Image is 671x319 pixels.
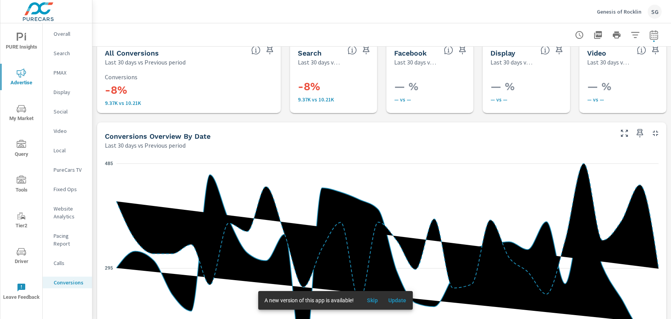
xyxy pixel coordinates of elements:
div: PureCars TV [43,164,92,176]
button: "Export Report to PDF" [590,27,606,43]
h3: — % [490,80,593,93]
text: 295 [105,265,113,271]
div: Video [43,125,92,137]
p: Genesis of Rocklin [597,8,641,15]
p: Last 30 days vs Previous period [490,58,534,67]
button: Skip [360,294,385,307]
p: Video [54,127,86,135]
p: PMAX [54,69,86,77]
div: SG [648,5,662,19]
span: Search Conversions include Actions, Leads and Unmapped Conversions. [348,45,357,55]
button: Minimize Widget [649,127,662,139]
span: Display Conversions include Actions, Leads and Unmapped Conversions [541,45,550,55]
p: Conversions [54,279,86,286]
span: Update [388,297,407,304]
span: All Conversions include Actions, Leads and Unmapped Conversions [251,45,261,55]
button: Make Fullscreen [618,127,631,139]
div: Social [43,106,92,117]
p: — vs — [490,96,593,103]
h5: All Conversions [105,49,159,57]
span: Save this to your personalized report [553,44,565,56]
p: Local [54,146,86,154]
p: Last 30 days vs Previous period [587,58,631,67]
p: Last 30 days vs Previous period [105,58,186,67]
span: Tier2 [3,211,40,230]
p: Search [54,49,86,57]
text: 485 [105,161,113,166]
span: Advertise [3,68,40,87]
p: Website Analytics [54,205,86,220]
button: Select Date Range [646,27,662,43]
span: Save this to your personalized report [649,44,662,56]
span: Save this to your personalized report [360,44,372,56]
button: Print Report [609,27,624,43]
p: Calls [54,259,86,267]
div: Fixed Ops [43,183,92,195]
h5: Display [490,49,515,57]
span: Save this to your personalized report [264,44,276,56]
span: Tools [3,176,40,195]
span: Save this to your personalized report [634,127,646,139]
p: Fixed Ops [54,185,86,193]
h5: Search [298,49,322,57]
div: PMAX [43,67,92,78]
span: Skip [363,297,382,304]
h3: -8% [298,80,400,93]
p: Display [54,88,86,96]
p: 9,372 vs 10,209 [105,100,273,106]
h5: Facebook [394,49,427,57]
div: nav menu [0,23,42,309]
p: Pacing Report [54,232,86,248]
p: Last 30 days vs Previous period [394,58,438,67]
span: A new version of this app is available! [264,297,354,303]
div: Overall [43,28,92,40]
span: PURE Insights [3,33,40,52]
div: Search [43,47,92,59]
p: Last 30 days vs Previous period [105,141,186,150]
h5: Video [587,49,606,57]
p: Overall [54,30,86,38]
p: — vs — [394,96,497,103]
div: Pacing Report [43,230,92,249]
h5: Conversions Overview By Date [105,132,210,140]
span: All conversions reported from Facebook with duplicates filtered out [444,45,453,55]
span: Leave Feedback [3,283,40,302]
div: Website Analytics [43,203,92,222]
div: Conversions [43,277,92,288]
p: 9,372 vs 10,209 [298,96,400,103]
p: Conversions [105,73,273,80]
span: Query [3,140,40,159]
p: PureCars TV [54,166,86,174]
div: Local [43,145,92,156]
h3: — % [394,80,497,93]
p: Social [54,108,86,115]
div: Display [43,86,92,98]
div: Calls [43,257,92,269]
span: Driver [3,247,40,266]
p: Last 30 days vs Previous period [298,58,341,67]
h3: -8% [105,84,273,97]
button: Apply Filters [628,27,643,43]
span: Video Conversions include Actions, Leads and Unmapped Conversions [637,45,646,55]
span: My Market [3,104,40,123]
button: Update [385,294,410,307]
span: Save this to your personalized report [456,44,469,56]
